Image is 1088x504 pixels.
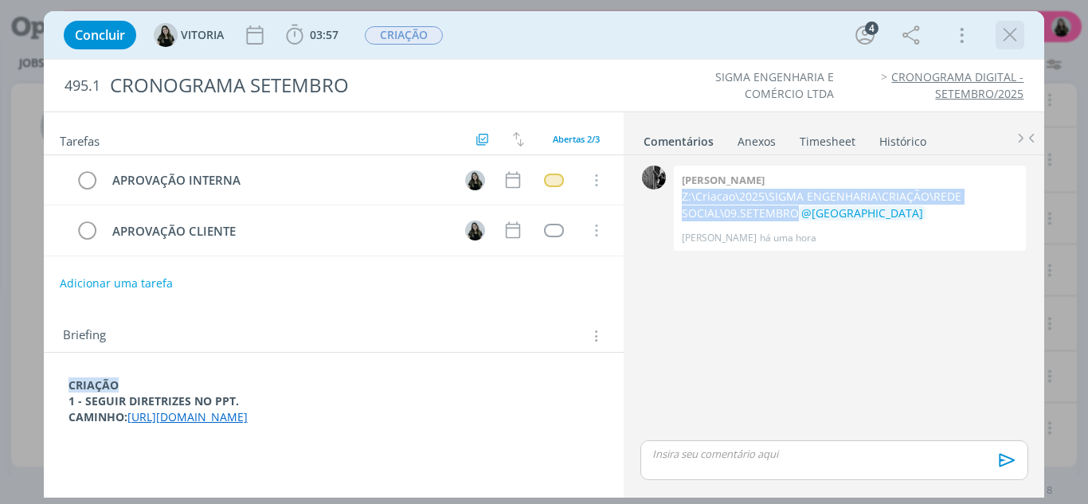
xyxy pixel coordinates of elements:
img: V [465,221,485,240]
div: dialog [44,11,1045,498]
a: SIGMA ENGENHARIA E COMÉRCIO LTDA [715,69,834,100]
img: V [465,170,485,190]
div: 4 [865,21,879,35]
img: P [642,166,666,189]
div: APROVAÇÃO INTERNA [106,170,451,190]
button: VVITORIA [154,23,224,47]
button: V [463,168,487,192]
a: Comentários [643,127,714,150]
button: Concluir [64,21,136,49]
div: Anexos [738,134,776,150]
b: [PERSON_NAME] [682,173,765,187]
div: APROVAÇÃO CLIENTE [106,221,451,241]
span: Tarefas [60,130,100,149]
strong: CAMINHO: [68,409,127,424]
span: VITORIA [181,29,224,41]
button: 4 [852,22,878,48]
span: Concluir [75,29,125,41]
div: CRONOGRAMA SETEMBRO [104,66,617,105]
span: Briefing [63,326,106,346]
a: [URL][DOMAIN_NAME] [127,409,248,424]
span: @[GEOGRAPHIC_DATA] [801,205,923,221]
p: Z:\Criacao\2025\SIGMA ENGENHARIA\CRIAÇÃO\REDE SOCIAL\09.SETEMBRO [682,189,1018,221]
button: Adicionar uma tarefa [59,269,174,298]
strong: 1 - SEGUIR DIRETRIZES NO PPT. [68,393,239,408]
span: Abertas 2/3 [553,133,600,145]
button: V [463,218,487,242]
img: arrow-down-up.svg [513,132,524,147]
img: V [154,23,178,47]
a: Timesheet [799,127,856,150]
button: 03:57 [282,22,342,48]
span: CRIAÇÃO [365,26,443,45]
span: 03:57 [310,27,339,42]
a: Histórico [879,127,927,150]
button: CRIAÇÃO [364,25,444,45]
strong: CRIAÇÃO [68,377,119,393]
p: [PERSON_NAME] [682,231,757,245]
span: 495.1 [65,77,100,95]
a: CRONOGRAMA DIGITAL - SETEMBRO/2025 [891,69,1023,100]
span: há uma hora [760,231,816,245]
